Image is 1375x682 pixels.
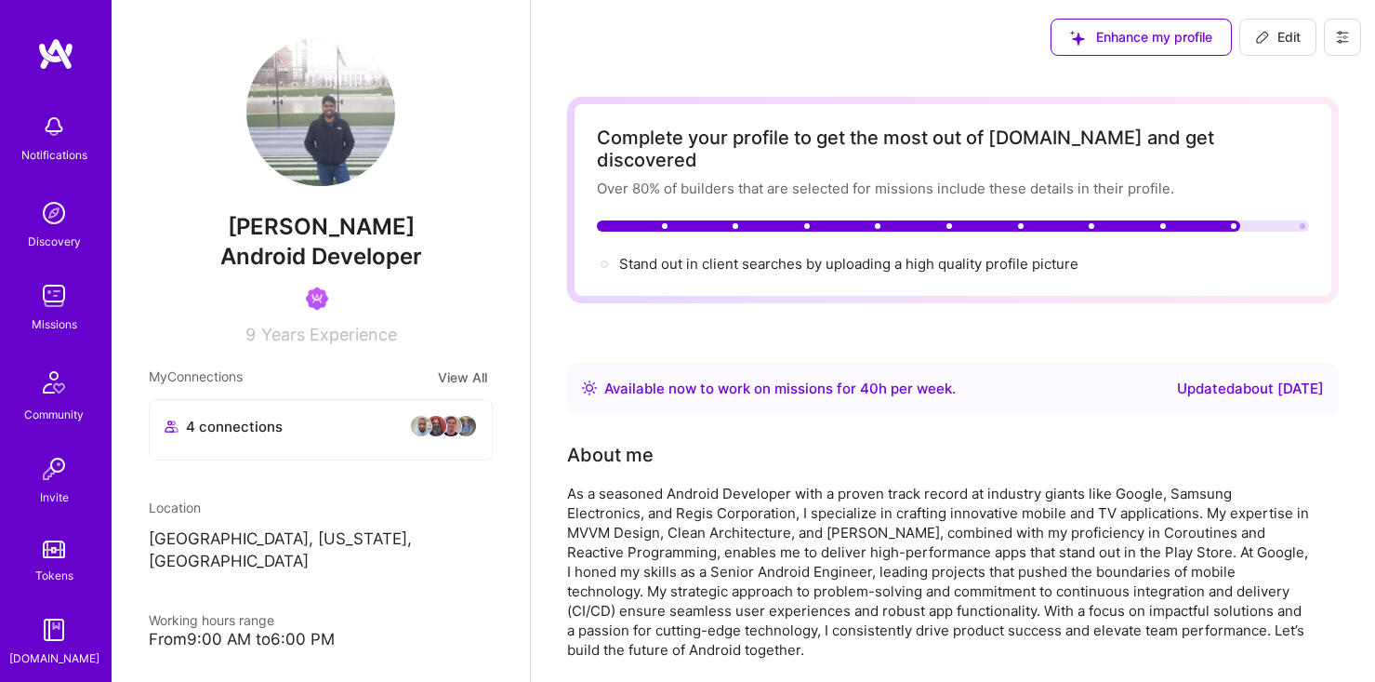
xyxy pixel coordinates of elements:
[149,630,493,649] div: From 9:00 AM to 6:00 PM
[21,145,87,165] div: Notifications
[149,399,493,461] button: 4 connectionsavataravataravataravatar
[220,243,422,270] span: Android Developer
[1051,19,1232,56] button: Enhance my profile
[604,378,956,400] div: Available now to work on missions for h per week .
[306,288,328,310] img: Been on Mission
[597,127,1309,171] div: Complete your profile to get the most out of [DOMAIN_NAME] and get discovered
[246,37,395,186] img: User Avatar
[37,37,74,71] img: logo
[425,415,447,437] img: avatar
[455,415,477,437] img: avatar
[582,381,597,395] img: Availability
[24,405,84,424] div: Community
[619,254,1078,274] div: Stand out in client searches by uploading a high quality profile picture
[567,441,654,469] div: About me
[1070,28,1212,47] span: Enhance my profile
[1239,19,1316,56] button: Edit
[432,367,493,388] button: View All
[261,325,397,344] span: Years Experience
[40,488,69,507] div: Invite
[35,277,73,314] img: teamwork
[35,194,73,232] img: discovery
[35,611,73,649] img: guide book
[9,649,99,668] div: [DOMAIN_NAME]
[149,528,493,573] p: [GEOGRAPHIC_DATA], [US_STATE], [GEOGRAPHIC_DATA]
[32,314,77,334] div: Missions
[186,417,283,436] span: 4 connections
[410,415,432,437] img: avatar
[32,360,76,405] img: Community
[245,325,256,344] span: 9
[149,612,274,628] span: Working hours range
[1070,31,1085,46] i: icon SuggestedTeams
[149,367,243,388] span: My Connections
[35,450,73,488] img: Invite
[165,420,178,434] i: icon Collaborator
[440,415,462,437] img: avatar
[1177,378,1324,400] div: Updated about [DATE]
[149,498,493,517] div: Location
[43,541,65,558] img: tokens
[28,232,81,251] div: Discovery
[597,179,1309,198] div: Over 80% of builders that are selected for missions include these details in their profile.
[149,213,493,241] span: [PERSON_NAME]
[567,484,1311,660] div: As a seasoned Android Developer with a proven track record at industry giants like Google, Samsun...
[1255,28,1301,47] span: Edit
[35,566,73,585] div: Tokens
[35,108,73,145] img: bell
[860,380,879,397] span: 40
